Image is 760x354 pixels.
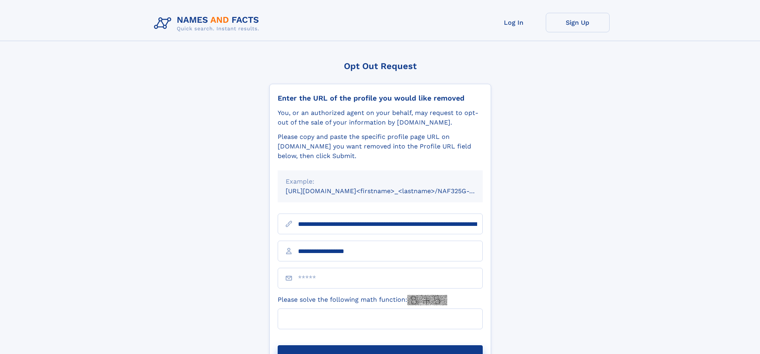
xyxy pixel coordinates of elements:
[286,177,475,186] div: Example:
[151,13,266,34] img: Logo Names and Facts
[278,295,447,305] label: Please solve the following math function:
[546,13,610,32] a: Sign Up
[286,187,498,195] small: [URL][DOMAIN_NAME]<firstname>_<lastname>/NAF325G-xxxxxxxx
[269,61,491,71] div: Opt Out Request
[278,108,483,127] div: You, or an authorized agent on your behalf, may request to opt-out of the sale of your informatio...
[278,94,483,103] div: Enter the URL of the profile you would like removed
[482,13,546,32] a: Log In
[278,132,483,161] div: Please copy and paste the specific profile page URL on [DOMAIN_NAME] you want removed into the Pr...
